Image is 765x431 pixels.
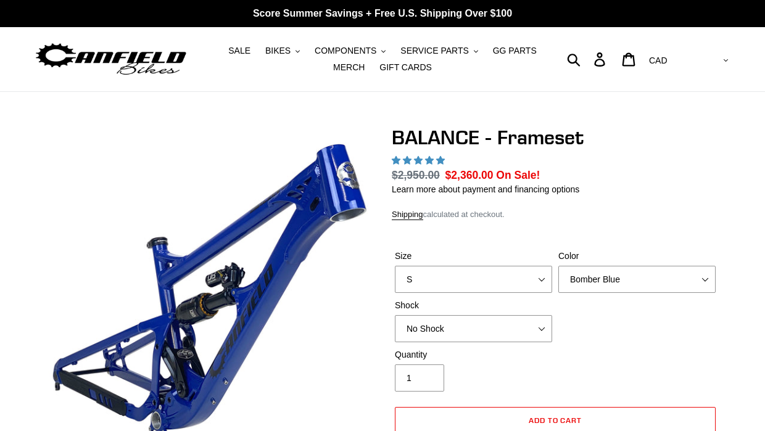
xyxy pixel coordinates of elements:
[265,46,291,56] span: BIKES
[392,184,579,194] a: Learn more about payment and financing options
[496,167,540,183] span: On Sale!
[395,250,552,263] label: Size
[392,208,719,221] div: calculated at checkout.
[333,62,365,73] span: MERCH
[315,46,376,56] span: COMPONENTS
[222,43,257,59] a: SALE
[392,155,447,165] span: 5.00 stars
[228,46,250,56] span: SALE
[487,43,543,59] a: GG PARTS
[327,59,371,76] a: MERCH
[529,416,582,425] span: Add to cart
[373,59,438,76] a: GIFT CARDS
[392,169,440,181] s: $2,950.00
[259,43,306,59] button: BIKES
[400,46,468,56] span: SERVICE PARTS
[379,62,432,73] span: GIFT CARDS
[34,40,188,79] img: Canfield Bikes
[392,126,719,149] h1: BALANCE - Frameset
[445,169,494,181] span: $2,360.00
[392,210,423,220] a: Shipping
[558,250,716,263] label: Color
[308,43,392,59] button: COMPONENTS
[395,299,552,312] label: Shock
[394,43,484,59] button: SERVICE PARTS
[493,46,537,56] span: GG PARTS
[395,348,552,361] label: Quantity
